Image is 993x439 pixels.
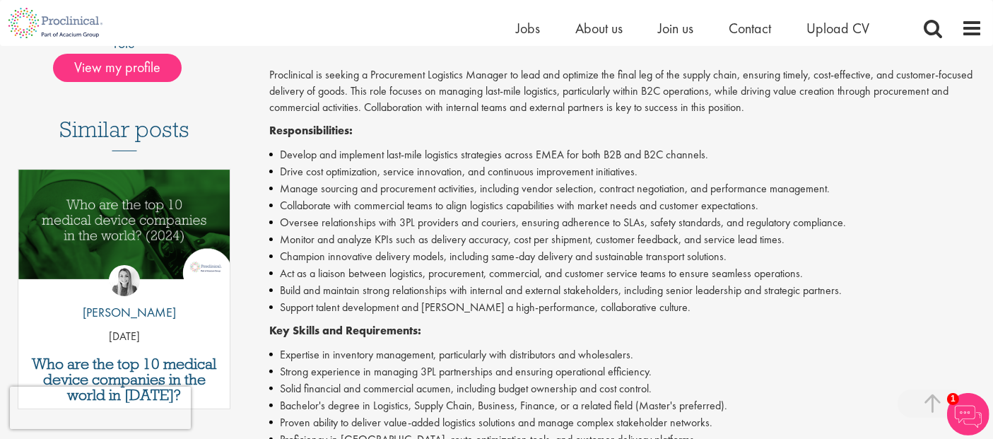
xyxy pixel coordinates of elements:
[269,248,982,265] li: Champion innovative delivery models, including same-day delivery and sustainable transport soluti...
[269,299,982,316] li: Support talent development and [PERSON_NAME] a high-performance, collaborative culture.
[18,170,230,280] img: Top 10 Medical Device Companies 2024
[53,54,182,82] span: View my profile
[269,265,982,282] li: Act as a liaison between logistics, procurement, commercial, and customer service teams to ensure...
[53,57,196,75] a: View my profile
[269,323,421,338] strong: Key Skills and Requirements:
[947,393,959,405] span: 1
[269,180,982,197] li: Manage sourcing and procurement activities, including vendor selection, contract negotiation, and...
[269,214,982,231] li: Oversee relationships with 3PL providers and couriers, ensuring adherence to SLAs, safety standar...
[25,356,223,403] a: Who are the top 10 medical device companies in the world in [DATE]?
[109,265,140,296] img: Hannah Burke
[947,393,989,435] img: Chatbot
[269,163,982,180] li: Drive cost optimization, service innovation, and continuous improvement initiatives.
[269,363,982,380] li: Strong experience in managing 3PL partnerships and ensuring operational efficiency.
[269,231,982,248] li: Monitor and analyze KPIs such as delivery accuracy, cost per shipment, customer feedback, and ser...
[269,346,982,363] li: Expertise in inventory management, particularly with distributors and wholesalers.
[269,380,982,397] li: Solid financial and commercial acumen, including budget ownership and cost control.
[269,146,982,163] li: Develop and implement last-mile logistics strategies across EMEA for both B2B and B2C channels.
[269,197,982,214] li: Collaborate with commercial teams to align logistics capabilities with market needs and customer ...
[575,19,623,37] a: About us
[269,282,982,299] li: Build and maintain strong relationships with internal and external stakeholders, including senior...
[269,414,982,431] li: Proven ability to deliver value-added logistics solutions and manage complex stakeholder networks.
[806,19,869,37] a: Upload CV
[269,123,353,138] strong: Responsibilities:
[729,19,771,37] a: Contact
[59,117,189,151] h3: Similar posts
[10,387,191,429] iframe: reCAPTCHA
[18,329,230,345] p: [DATE]
[72,265,176,329] a: Hannah Burke [PERSON_NAME]
[269,67,982,116] p: Proclinical is seeking a Procurement Logistics Manager to lead and optimize the final leg of the ...
[18,170,230,295] a: Link to a post
[269,397,982,414] li: Bachelor's degree in Logistics, Supply Chain, Business, Finance, or a related field (Master's pre...
[658,19,693,37] a: Join us
[72,303,176,322] p: [PERSON_NAME]
[516,19,540,37] a: Jobs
